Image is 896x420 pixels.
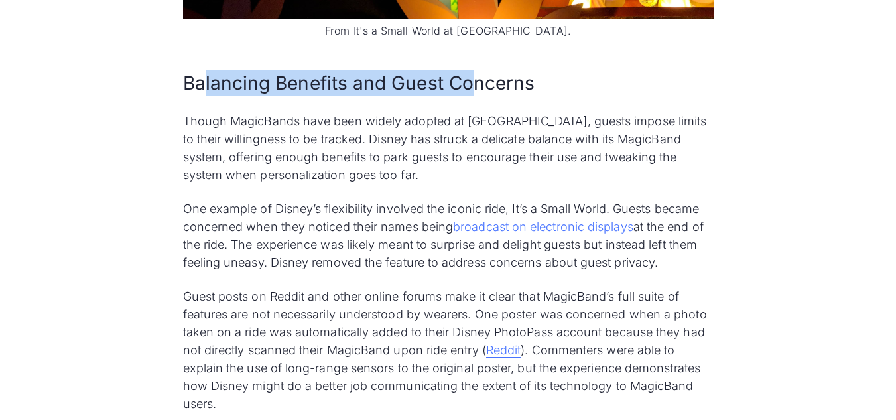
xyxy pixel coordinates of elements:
h2: Balancing Benefits and Guest Concerns [183,70,714,96]
figcaption: From It's a Small World at [GEOGRAPHIC_DATA]. [183,23,714,38]
a: Reddit [486,343,521,358]
a: broadcast on electronic displays [453,220,633,234]
p: One example of Disney’s flexibility involved the iconic ride, It’s a Small World. Guests became c... [183,200,714,271]
p: Though MagicBands have been widely adopted at [GEOGRAPHIC_DATA], guests impose limits to their wi... [183,112,714,184]
p: Guest posts on Reddit and other online forums make it clear that MagicBand’s full suite of featur... [183,287,714,413]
